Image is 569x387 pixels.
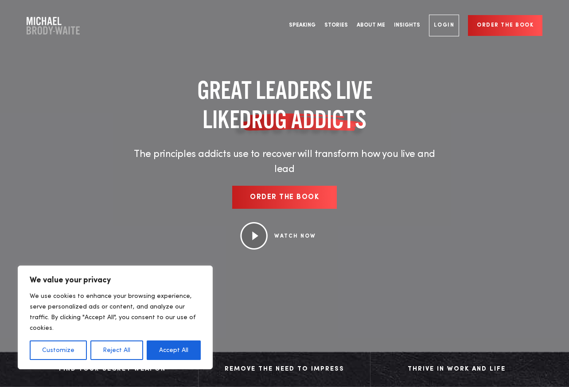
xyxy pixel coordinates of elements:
a: Company Logo Company Logo [27,17,80,35]
a: Login [429,15,460,36]
div: Thrive in Work and Life [379,363,534,376]
div: Find Your Secret Weapon [35,363,189,376]
a: Order the book [232,186,337,209]
span: Order the book [250,194,319,201]
a: Insights [390,9,425,42]
button: Reject All [90,340,143,360]
div: Remove The Need to Impress [207,363,361,376]
a: WATCH NOW [274,234,316,239]
span: DRUG ADDICTS [239,105,366,134]
button: Accept All [147,340,201,360]
p: We use cookies to enhance your browsing experience, serve personalized ads or content, and analyz... [30,291,201,333]
h1: GREAT LEADERS LIVE LIKE [127,75,442,134]
div: We value your privacy [18,266,213,369]
a: Order the book [468,15,542,36]
a: Stories [320,9,352,42]
button: Customize [30,340,87,360]
a: Speaking [284,9,320,42]
span: The principles addicts use to recover will transform how you live and lead [134,149,435,174]
a: About Me [352,9,390,42]
p: We value your privacy [30,275,201,285]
